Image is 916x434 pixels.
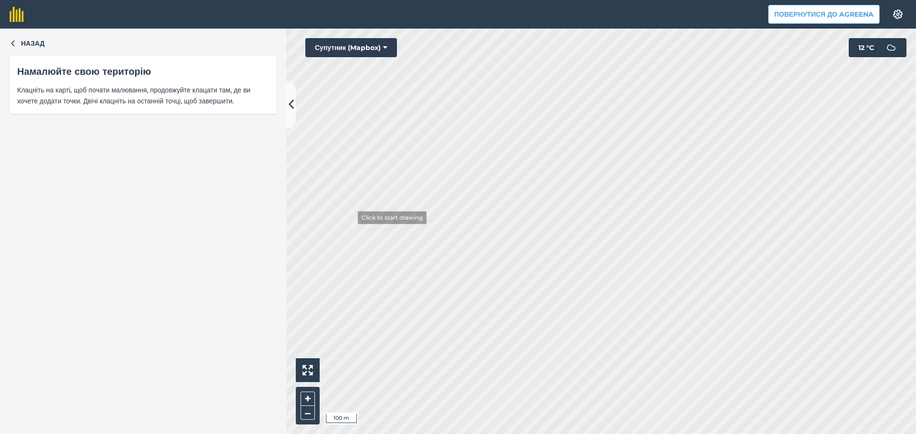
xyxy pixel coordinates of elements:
[882,38,901,57] img: svg+xml;base64,PD94bWwgdmVyc2lvbj0iMS4wIiBlbmNvZGluZz0idXRmLTgiPz4KPCEtLSBHZW5lcmF0b3I6IEFkb2JlIE...
[10,7,24,22] img: fieldmargin Логотип
[301,406,315,420] button: –
[305,38,397,57] button: Супутник (Mapbox)
[21,38,45,49] span: Назад
[17,85,269,106] span: Клацніть на карті, щоб почати малювання, продовжуйте клацати там, де ви хочете додати точки. Двіч...
[17,64,269,79] div: Намалюйте свою територію
[301,392,315,406] button: +
[892,10,904,19] img: A cog icon
[302,365,313,375] img: Four arrows, one pointing top left, one top right, one bottom right and the last bottom left
[768,5,880,24] button: Повернутися до Agreena
[849,38,906,57] button: 12 °C
[858,38,874,57] span: 12 ° C
[358,211,427,224] div: Click to start drawing
[10,38,45,49] button: Назад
